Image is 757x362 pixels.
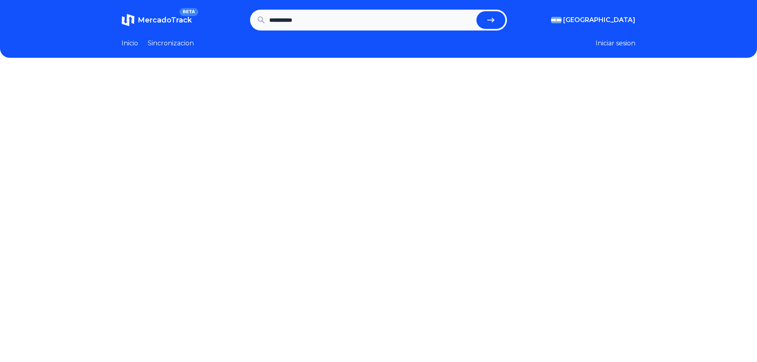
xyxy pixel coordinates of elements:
span: BETA [179,8,198,16]
a: MercadoTrackBETA [122,14,192,26]
a: Inicio [122,39,138,48]
img: MercadoTrack [122,14,134,26]
button: [GEOGRAPHIC_DATA] [551,15,635,25]
button: Iniciar sesion [596,39,635,48]
img: Argentina [551,17,562,23]
a: Sincronizacion [148,39,194,48]
span: [GEOGRAPHIC_DATA] [563,15,635,25]
span: MercadoTrack [138,16,192,24]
